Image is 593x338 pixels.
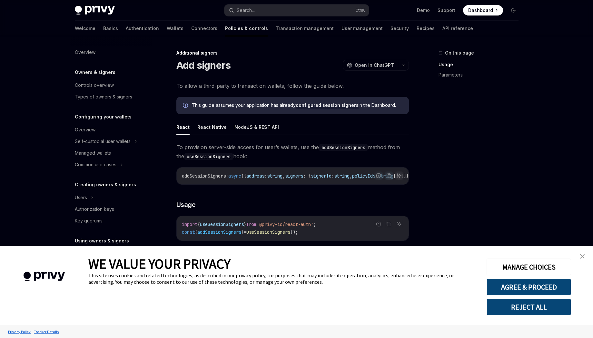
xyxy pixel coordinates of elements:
span: const [182,229,195,235]
a: Policies & controls [225,21,268,36]
div: Self-custodial user wallets [75,138,131,145]
span: address [246,173,264,179]
span: , [350,173,352,179]
a: configured session signers [296,102,359,108]
span: Dashboard [468,7,493,14]
a: Dashboard [463,5,503,15]
img: company logo [10,262,79,291]
a: close banner [576,250,589,263]
a: Support [438,7,455,14]
a: Parameters [439,70,524,80]
button: Toggle dark mode [508,5,519,15]
button: React Native [197,119,227,135]
span: string [334,173,350,179]
h5: Using owners & signers [75,237,129,245]
a: Usage [439,59,524,70]
a: Wallets [167,21,183,36]
a: Authorization keys [70,203,152,215]
div: This site uses cookies and related technologies, as described in our privacy policy, for purposes... [88,272,477,285]
div: Overview [75,126,95,134]
span: : [264,173,267,179]
div: Types of owners & signers [75,93,132,101]
span: This guide assumes your application has already in the Dashboard. [192,102,402,108]
div: Common use cases [75,161,116,169]
button: NodeJS & REST API [234,119,279,135]
button: AGREE & PROCEED [487,279,571,295]
span: []}[]}) [393,173,411,179]
button: Search...CtrlK [224,5,369,16]
span: Usage [176,200,196,209]
a: User management [341,21,383,36]
span: : [226,173,228,179]
button: MANAGE CHOICES [487,259,571,275]
span: async [228,173,241,179]
svg: Info [183,103,189,109]
span: signerId [311,173,331,179]
a: Types of owners & signers [70,91,152,103]
span: Open in ChatGPT [355,62,394,68]
div: Authorization keys [75,205,114,213]
a: Security [390,21,409,36]
span: WE VALUE YOUR PRIVACY [88,255,231,272]
div: Users [75,194,87,201]
img: dark logo [75,6,115,15]
h5: Creating owners & signers [75,181,136,189]
h5: Configuring your wallets [75,113,132,121]
span: from [246,221,257,227]
div: Additional signers [176,50,409,56]
code: addSessionSigners [319,144,368,151]
button: Copy the contents from the code block [385,171,393,180]
a: Transaction management [276,21,334,36]
span: { [195,229,197,235]
div: Key quorums [75,217,103,225]
a: Recipes [417,21,435,36]
button: Copy the contents from the code block [385,220,393,228]
div: Search... [237,6,255,14]
button: Open in ChatGPT [343,60,398,71]
span: policyIds [352,173,375,179]
code: useSessionSigners [184,153,233,160]
a: Privacy Policy [6,326,32,337]
a: Demo [417,7,430,14]
span: { [197,221,200,227]
span: On this page [445,49,474,57]
span: = [244,229,246,235]
span: ; [313,221,316,227]
span: '@privy-io/react-auth' [257,221,313,227]
a: Basics [103,21,118,36]
span: signers [285,173,303,179]
a: API reference [442,21,473,36]
button: Ask AI [395,171,403,180]
span: To provision server-side access for user’s wallets, use the method from the hook: [176,143,409,161]
span: useSessionSigners [246,229,290,235]
span: addSessionSigners [182,173,226,179]
a: Overview [70,46,152,58]
a: Key quorums [70,215,152,227]
a: Authentication [126,21,159,36]
span: Ctrl K [355,8,365,13]
span: (); [290,229,298,235]
button: Ask AI [395,220,403,228]
a: Connectors [191,21,217,36]
span: To allow a third-party to transact on wallets, follow the guide below. [176,81,409,90]
span: useSessionSigners [200,221,244,227]
button: Report incorrect code [374,220,383,228]
a: Overview [70,124,152,136]
span: : { [303,173,311,179]
span: ({ [241,173,246,179]
span: } [241,229,244,235]
button: REJECT ALL [487,299,571,315]
button: React [176,119,190,135]
div: Controls overview [75,81,114,89]
a: Managed wallets [70,147,152,159]
h1: Add signers [176,59,231,71]
a: Tracker Details [32,326,60,337]
span: import [182,221,197,227]
span: addSessionSigners [197,229,241,235]
a: Controls overview [70,79,152,91]
button: Report incorrect code [374,171,383,180]
div: Overview [75,48,95,56]
span: string [267,173,282,179]
h5: Owners & signers [75,68,115,76]
a: Welcome [75,21,95,36]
